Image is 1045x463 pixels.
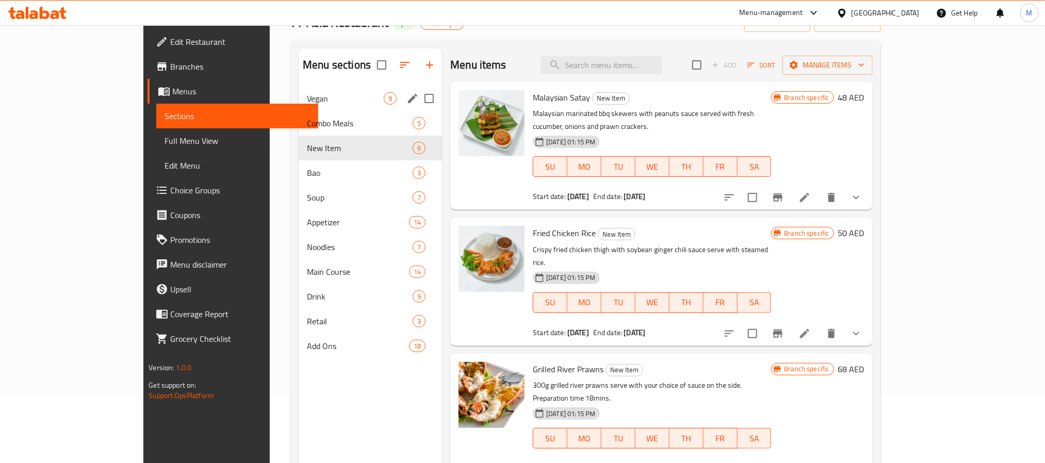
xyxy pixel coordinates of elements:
span: Sort items [741,57,782,73]
h2: Menu items [450,57,507,73]
button: sort-choices [717,185,742,210]
span: Edit Restaurant [170,36,309,48]
span: End date: [593,190,622,203]
p: Malaysian marinated bbq skewers with peanuts sauce served with fresh cucumber, onions and prawn c... [533,107,771,133]
div: items [413,241,426,253]
span: MO [572,159,597,174]
span: Start date: [533,190,566,203]
div: items [413,290,426,303]
div: Vegan9edit [299,86,442,111]
span: Edit Menu [165,159,309,172]
svg: Show Choices [850,191,862,204]
svg: Show Choices [850,327,862,340]
a: Edit menu item [798,327,811,340]
span: Main Course [307,266,409,278]
a: Choice Groups [148,178,318,203]
span: New Item [593,92,629,104]
div: Appetizer [307,216,409,228]
div: items [413,142,426,154]
button: SU [533,292,567,313]
span: [DATE] 01:15 PM [542,137,599,147]
a: Edit Restaurant [148,29,318,54]
span: MO [572,295,597,310]
span: WE [640,159,665,174]
div: Bao3 [299,160,442,185]
h6: 50 AED [838,226,864,240]
button: FR [704,156,738,177]
span: Version: [149,361,174,374]
span: WE [640,295,665,310]
div: Drink9 [299,284,442,309]
span: TH [674,159,699,174]
span: Menus [172,85,309,97]
button: Sort [745,57,778,73]
span: SA [742,295,768,310]
a: Upsell [148,277,318,302]
button: TH [670,428,704,449]
span: [DATE] 01:15 PM [542,409,599,419]
a: Menu disclaimer [148,252,318,277]
button: Manage items [782,56,873,75]
button: SU [533,156,567,177]
button: SU [533,428,567,449]
div: items [413,191,426,204]
span: 3 [413,317,425,326]
span: Coverage Report [170,308,309,320]
b: [DATE] [624,190,646,203]
img: Grilled River Prawns [459,362,525,428]
span: Branch specific [780,228,833,238]
p: 300g grilled river prawns serve with your choice of sauce on the side. Preparation time 18mins. [533,379,771,405]
span: Select to update [742,187,763,208]
button: Branch-specific-item [765,185,790,210]
span: 7 [413,193,425,203]
nav: Menu sections [299,82,442,362]
span: 6 [413,143,425,153]
span: 9 [413,292,425,302]
button: SA [738,428,772,449]
button: delete [819,185,844,210]
span: Drink [307,290,413,303]
a: Coupons [148,203,318,227]
img: Malaysian Satay [459,90,525,156]
a: Edit menu item [798,191,811,204]
button: delete [819,321,844,346]
span: Start date: [533,326,566,339]
a: Promotions [148,227,318,252]
span: export [823,16,873,29]
span: FR [708,431,733,446]
button: FR [704,292,738,313]
h6: 48 AED [838,90,864,105]
button: FR [704,428,738,449]
button: SA [738,156,772,177]
div: New Item [592,92,630,105]
div: items [413,167,426,179]
span: Coupons [170,209,309,221]
a: Menus [148,79,318,104]
span: TU [606,431,631,446]
button: SA [738,292,772,313]
span: SU [537,159,563,174]
button: MO [567,428,601,449]
span: import [753,16,802,29]
div: Add Ons18 [299,334,442,358]
span: FR [708,159,733,174]
span: TH [674,295,699,310]
span: Grocery Checklist [170,333,309,345]
span: Choice Groups [170,184,309,196]
span: SU [537,295,563,310]
span: 14 [410,267,425,277]
span: 5 [413,119,425,128]
span: Branch specific [780,93,833,103]
span: New Item [598,228,635,240]
span: 3 [413,168,425,178]
span: SA [742,159,768,174]
a: Edit Menu [156,153,318,178]
span: Sections [165,110,309,122]
span: Retail [307,315,413,327]
span: Bao [307,167,413,179]
span: 7 [413,242,425,252]
img: Fried Chicken Rice [459,226,525,292]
